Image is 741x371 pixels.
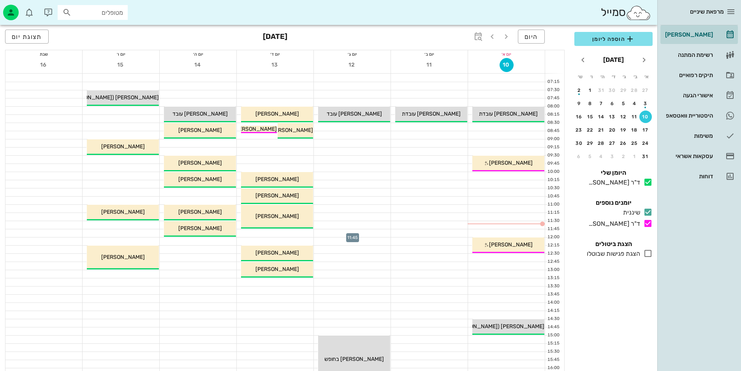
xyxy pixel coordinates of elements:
[545,193,561,200] div: 10:45
[601,4,651,21] div: סמייל
[545,79,561,85] div: 07:15
[500,62,513,68] span: 10
[639,137,652,149] button: 24
[178,209,222,215] span: [PERSON_NAME]
[660,46,738,64] a: רשימת המתנה
[573,84,585,97] button: 2
[101,143,145,150] span: [PERSON_NAME]
[255,250,299,256] span: [PERSON_NAME]
[595,127,607,133] div: 21
[178,160,222,166] span: [PERSON_NAME]
[545,160,561,167] div: 09:45
[545,87,561,93] div: 07:30
[660,86,738,105] a: אישורי הגעה
[608,70,618,83] th: ד׳
[660,127,738,145] a: משימות
[585,178,640,187] div: ד"ר [PERSON_NAME]
[545,258,561,265] div: 12:45
[595,111,607,123] button: 14
[545,218,561,224] div: 11:30
[664,173,713,179] div: דוחות
[545,103,561,110] div: 08:00
[617,111,630,123] button: 12
[178,127,222,134] span: [PERSON_NAME]
[545,283,561,290] div: 13:30
[639,97,652,110] button: 3
[595,150,607,163] button: 4
[391,50,468,58] div: יום ב׳
[606,127,619,133] div: 20
[402,111,461,117] span: [PERSON_NAME] עובדת
[628,137,641,149] button: 25
[545,250,561,257] div: 12:30
[114,62,128,68] span: 15
[545,144,561,151] div: 09:15
[573,150,585,163] button: 6
[233,126,277,132] span: [PERSON_NAME]
[489,160,533,166] span: [PERSON_NAME]
[584,114,597,120] div: 15
[545,169,561,175] div: 10:00
[545,267,561,273] div: 13:00
[617,88,630,93] div: 29
[600,52,627,68] button: [DATE]
[545,226,561,232] div: 11:45
[628,84,641,97] button: 28
[37,58,51,72] button: 16
[255,266,299,273] span: [PERSON_NAME]
[595,114,607,120] div: 14
[595,84,607,97] button: 31
[628,154,641,159] div: 1
[584,84,597,97] button: 1
[595,137,607,149] button: 28
[584,111,597,123] button: 15
[545,177,561,183] div: 10:15
[83,50,159,58] div: יום ו׳
[664,113,713,119] div: היסטוריית וואטסאפ
[545,136,561,142] div: 09:00
[639,154,652,159] div: 31
[617,84,630,97] button: 29
[617,150,630,163] button: 2
[664,153,713,159] div: עסקאות אשראי
[545,152,561,159] div: 09:30
[573,97,585,110] button: 9
[172,111,228,117] span: [PERSON_NAME] עובד
[639,124,652,136] button: 17
[584,150,597,163] button: 5
[573,127,585,133] div: 23
[617,114,630,120] div: 12
[263,30,287,45] h3: [DATE]
[639,111,652,123] button: 10
[545,357,561,363] div: 15:45
[545,324,561,331] div: 14:45
[545,348,561,355] div: 15:30
[660,147,738,165] a: עסקאות אשראי
[606,124,619,136] button: 20
[545,128,561,134] div: 08:45
[606,111,619,123] button: 13
[545,316,561,322] div: 14:30
[584,154,597,159] div: 5
[574,198,653,207] h4: יומנים נוספים
[584,137,597,149] button: 29
[178,225,222,232] span: [PERSON_NAME]
[545,95,561,102] div: 07:45
[628,88,641,93] div: 28
[628,124,641,136] button: 18
[12,33,42,40] span: תצוגת יום
[573,114,585,120] div: 16
[545,291,561,298] div: 13:45
[545,201,561,208] div: 11:00
[545,209,561,216] div: 11:15
[586,70,596,83] th: ו׳
[606,84,619,97] button: 30
[545,185,561,192] div: 10:30
[617,137,630,149] button: 26
[576,53,590,67] button: חודש הבא
[5,30,49,44] button: תצוגת יום
[545,111,561,118] div: 08:15
[574,239,653,249] h4: הצגת ביטולים
[617,141,630,146] div: 26
[114,58,128,72] button: 15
